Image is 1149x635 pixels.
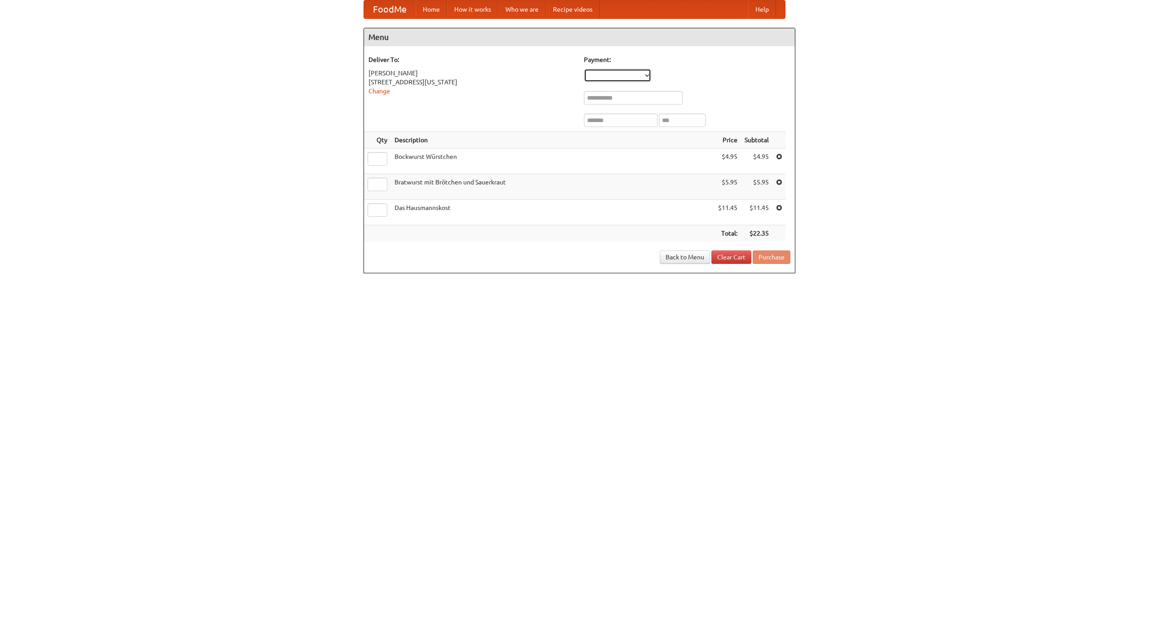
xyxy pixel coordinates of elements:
[753,250,790,264] button: Purchase
[748,0,776,18] a: Help
[711,250,751,264] a: Clear Cart
[364,0,416,18] a: FoodMe
[447,0,498,18] a: How it works
[364,132,391,149] th: Qty
[391,132,715,149] th: Description
[715,225,741,242] th: Total:
[741,132,772,149] th: Subtotal
[715,149,741,174] td: $4.95
[368,55,575,64] h5: Deliver To:
[715,132,741,149] th: Price
[364,28,795,46] h4: Menu
[584,55,790,64] h5: Payment:
[741,149,772,174] td: $4.95
[715,174,741,200] td: $5.95
[498,0,546,18] a: Who we are
[741,225,772,242] th: $22.35
[546,0,600,18] a: Recipe videos
[660,250,710,264] a: Back to Menu
[391,149,715,174] td: Bockwurst Würstchen
[391,174,715,200] td: Bratwurst mit Brötchen und Sauerkraut
[715,200,741,225] td: $11.45
[416,0,447,18] a: Home
[368,69,575,78] div: [PERSON_NAME]
[741,174,772,200] td: $5.95
[391,200,715,225] td: Das Hausmannskost
[368,78,575,87] div: [STREET_ADDRESS][US_STATE]
[741,200,772,225] td: $11.45
[368,88,390,95] a: Change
